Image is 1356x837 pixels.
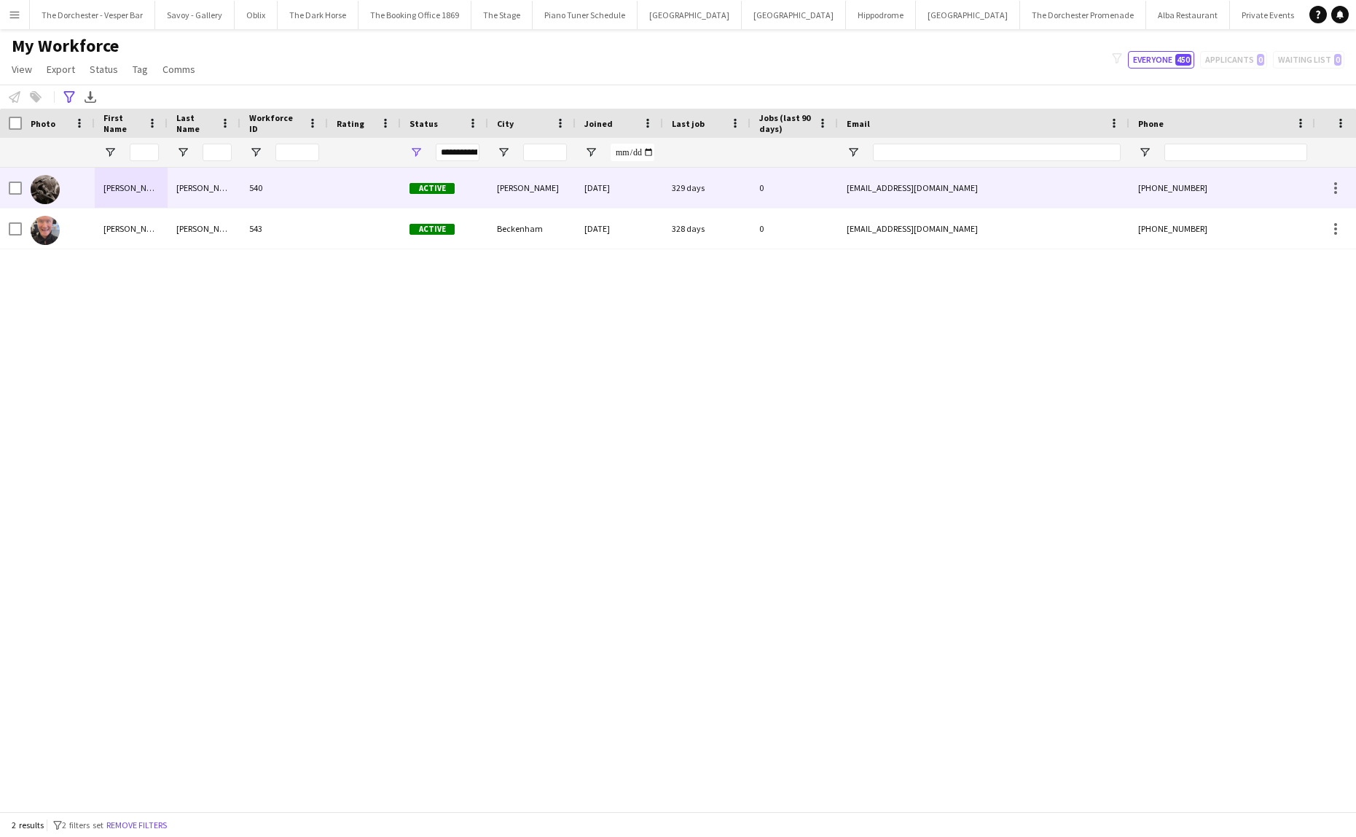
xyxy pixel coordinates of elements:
a: Tag [127,60,154,79]
div: 540 [240,168,328,208]
span: My Workforce [12,35,119,57]
a: View [6,60,38,79]
input: Workforce ID Filter Input [275,144,319,161]
span: Email [847,118,870,129]
span: Jobs (last 90 days) [759,112,812,134]
div: [PERSON_NAME] [168,209,240,249]
span: Workforce ID [249,112,302,134]
button: Open Filter Menu [249,146,262,159]
span: 450 [1175,54,1191,66]
button: The Booking Office 1869 [358,1,471,29]
div: [DATE] [576,168,663,208]
input: Phone Filter Input [1164,144,1307,161]
span: First Name [103,112,141,134]
button: Open Filter Menu [1138,146,1151,159]
span: Comms [162,63,195,76]
span: Photo [31,118,55,129]
div: [PERSON_NAME] [488,168,576,208]
span: Rating [337,118,364,129]
button: Open Filter Menu [409,146,423,159]
a: Export [41,60,81,79]
app-action-btn: Export XLSX [82,88,99,106]
button: Open Filter Menu [497,146,510,159]
div: [PERSON_NAME] [95,168,168,208]
a: Status [84,60,124,79]
button: Open Filter Menu [176,146,189,159]
div: 329 days [663,168,750,208]
input: City Filter Input [523,144,567,161]
button: Open Filter Menu [847,146,860,159]
img: Richard Phillips [31,216,60,245]
button: Private Events [1230,1,1306,29]
div: [PHONE_NUMBER] [1129,209,1316,249]
input: First Name Filter Input [130,144,159,161]
button: Open Filter Menu [584,146,597,159]
button: The Dorchester Promenade [1020,1,1146,29]
span: Phone [1138,118,1164,129]
input: Email Filter Input [873,144,1121,161]
img: James Douglas [31,175,60,204]
app-action-btn: Advanced filters [60,88,78,106]
button: Savoy - Gallery [155,1,235,29]
div: 0 [750,168,838,208]
button: Hippodrome [846,1,916,29]
div: [DATE] [576,209,663,249]
div: [PERSON_NAME] [168,168,240,208]
span: Active [409,183,455,194]
div: 328 days [663,209,750,249]
button: Remove filters [103,817,170,833]
button: Alba Restaurant [1146,1,1230,29]
span: Tag [133,63,148,76]
span: Joined [584,118,613,129]
span: Active [409,224,455,235]
button: The Dark Horse [278,1,358,29]
div: Beckenham [488,209,576,249]
span: Status [409,118,438,129]
div: [EMAIL_ADDRESS][DOMAIN_NAME] [838,168,1129,208]
button: Open Filter Menu [103,146,117,159]
div: 543 [240,209,328,249]
span: Last Name [176,112,214,134]
span: City [497,118,514,129]
span: 2 filters set [62,820,103,830]
button: The Stage [471,1,533,29]
span: View [12,63,32,76]
button: [GEOGRAPHIC_DATA] [638,1,742,29]
button: Everyone450 [1128,51,1194,69]
input: Last Name Filter Input [203,144,232,161]
button: [GEOGRAPHIC_DATA] [742,1,846,29]
button: The Dorchester - Vesper Bar [30,1,155,29]
button: Oblix [235,1,278,29]
span: Last job [672,118,705,129]
input: Joined Filter Input [611,144,654,161]
span: Export [47,63,75,76]
div: [PHONE_NUMBER] [1129,168,1316,208]
a: Comms [157,60,201,79]
button: Piano Tuner Schedule [533,1,638,29]
button: [GEOGRAPHIC_DATA] [916,1,1020,29]
span: Status [90,63,118,76]
div: [EMAIL_ADDRESS][DOMAIN_NAME] [838,209,1129,249]
div: 0 [750,209,838,249]
div: [PERSON_NAME] [95,209,168,249]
